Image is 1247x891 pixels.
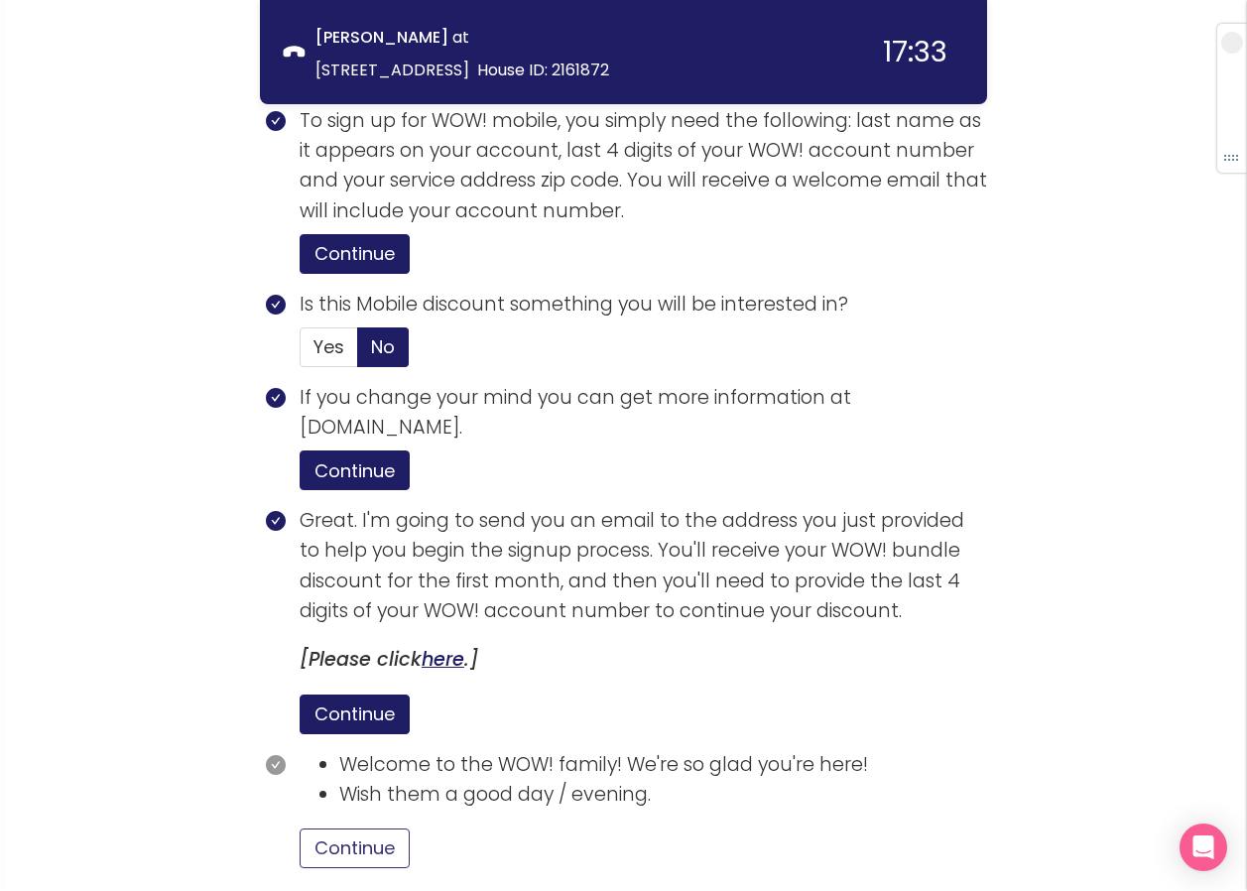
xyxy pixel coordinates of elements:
[300,646,478,673] i: [Please click .]
[300,828,410,868] button: Continue
[339,750,987,780] li: Welcome to the WOW! family! We're so glad you're here!
[300,383,987,443] p: If you change your mind you can get more information at [DOMAIN_NAME].
[284,43,305,64] span: phone
[371,334,395,359] span: No
[266,295,286,315] span: check-circle
[266,111,286,131] span: check-circle
[300,450,410,490] button: Continue
[300,695,410,734] button: Continue
[422,646,464,673] a: here
[266,755,286,775] span: check-circle
[300,234,410,274] button: Continue
[266,388,286,408] span: check-circle
[315,26,469,81] span: at [STREET_ADDRESS]
[300,290,987,319] p: Is this Mobile discount something you will be interested in?
[313,334,344,359] span: Yes
[300,106,987,226] p: To sign up for WOW! mobile, you simply need the following: last name as it appears on your accoun...
[477,59,609,81] span: House ID: 2161872
[1180,824,1227,871] div: Open Intercom Messenger
[883,38,947,66] div: 17:33
[315,26,448,49] strong: [PERSON_NAME]
[300,506,987,626] p: Great. I'm going to send you an email to the address you just provided to help you begin the sign...
[266,511,286,531] span: check-circle
[339,780,987,810] li: Wish them a good day / evening.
